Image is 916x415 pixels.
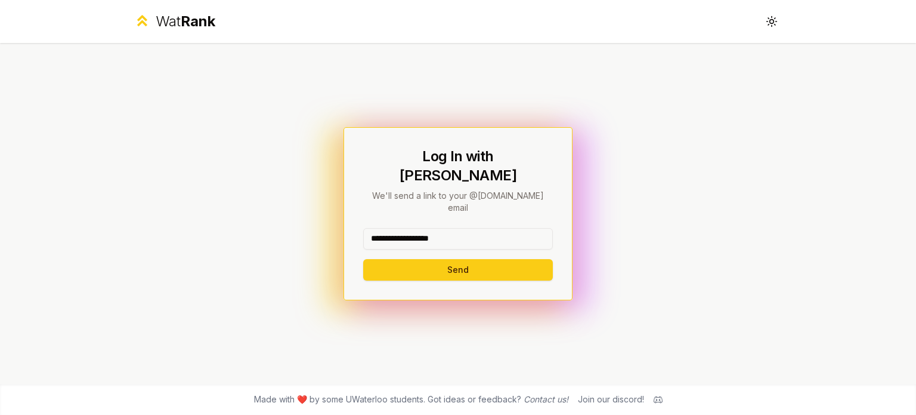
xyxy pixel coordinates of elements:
button: Send [363,259,553,281]
p: We'll send a link to your @[DOMAIN_NAME] email [363,190,553,214]
div: Wat [156,12,215,31]
span: Made with ❤️ by some UWaterloo students. Got ideas or feedback? [254,394,568,405]
a: WatRank [134,12,215,31]
a: Contact us! [524,394,568,404]
h1: Log In with [PERSON_NAME] [363,147,553,185]
div: Join our discord! [578,394,644,405]
span: Rank [181,13,215,30]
